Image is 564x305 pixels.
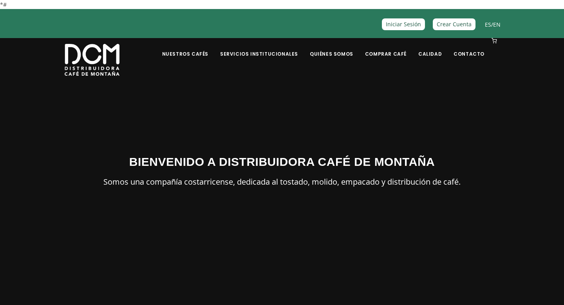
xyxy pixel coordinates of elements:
[65,175,499,189] p: Somos una compañía costarricense, dedicada al tostado, molido, empacado y distribución de café.
[382,18,425,30] a: Iniciar Sesión
[65,153,499,171] h3: BIENVENIDO A DISTRIBUIDORA CAFÉ DE MONTAÑA
[305,39,358,57] a: Quiénes Somos
[485,21,491,28] a: ES
[360,39,411,57] a: Comprar Café
[449,39,489,57] a: Contacto
[485,20,501,29] span: /
[433,18,475,30] a: Crear Cuenta
[157,39,213,57] a: Nuestros Cafés
[414,39,446,57] a: Calidad
[493,21,501,28] a: EN
[215,39,303,57] a: Servicios Institucionales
